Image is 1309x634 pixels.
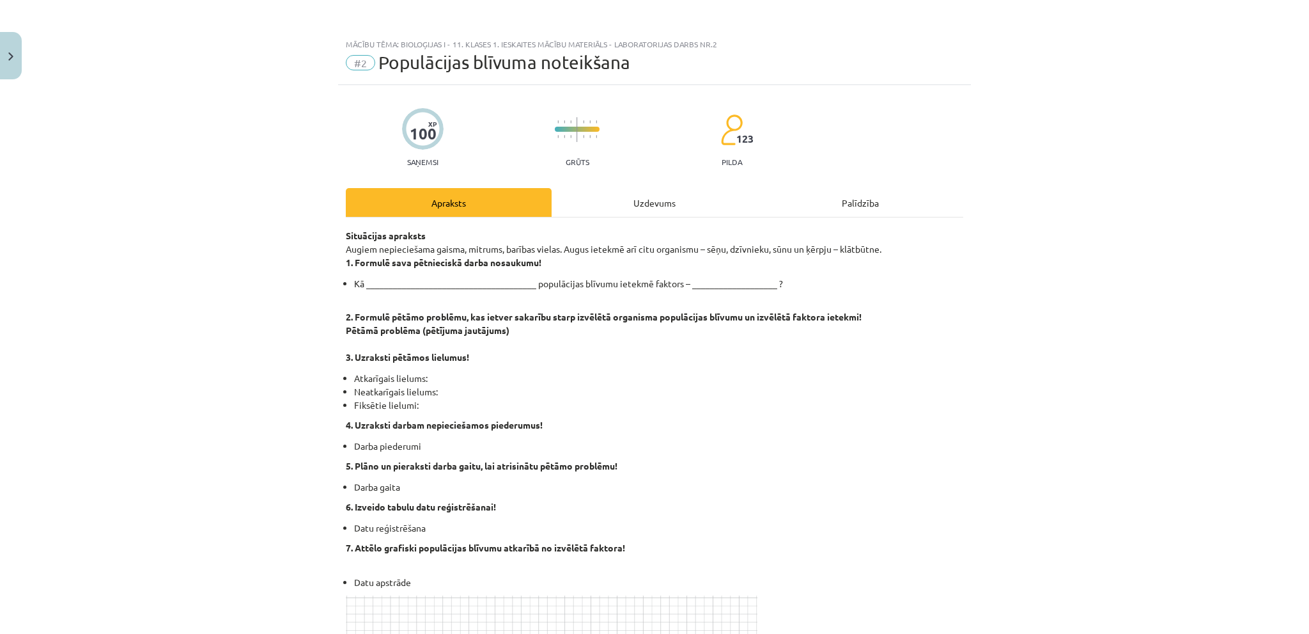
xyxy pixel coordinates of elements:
[346,460,617,472] strong: 5. Plāno un pieraksti darba gaitu, lai atrisinātu pētāmo problēmu!
[346,40,963,49] div: Mācību tēma: Bioloģijas i - 11. klases 1. ieskaites mācību materiāls - laboratorijas darbs nr.2
[589,120,591,123] img: icon-short-line-57e1e144782c952c97e751825c79c345078a6d821885a25fce030b3d8c18986b.svg
[346,311,862,322] strong: 2. Formulē pētāmo problēmu, kas ietver sakarību starp izvēlētā organisma populācijas blīvumu un i...
[564,120,565,123] img: icon-short-line-57e1e144782c952c97e751825c79c345078a6d821885a25fce030b3d8c18986b.svg
[736,133,754,145] span: 123
[354,440,963,453] li: Darba piederumi
[428,120,437,127] span: XP
[583,120,584,123] img: icon-short-line-57e1e144782c952c97e751825c79c345078a6d821885a25fce030b3d8c18986b.svg
[346,229,963,269] p: Augiem nepieciešama gaisma, mitrums, barības vielas. Augus ietekmē arī citu organismu – sēņu, dzī...
[354,480,963,494] li: Darba gaita
[378,52,630,73] span: Populācijas blīvuma noteikšana
[354,385,963,399] li: Neatkarīgais lielums:
[720,114,743,146] img: students-c634bb4e5e11cddfef0936a35e636f08e4e9abd3cc4e673bd6f9a4125e45ecb1.svg
[8,52,13,61] img: icon-close-lesson-0947bae3869378f0d4975bcd49f059093ad1ed9edebbc8119c70593378902aed.svg
[583,135,584,138] img: icon-short-line-57e1e144782c952c97e751825c79c345078a6d821885a25fce030b3d8c18986b.svg
[596,135,597,138] img: icon-short-line-57e1e144782c952c97e751825c79c345078a6d821885a25fce030b3d8c18986b.svg
[552,188,757,217] div: Uzdevums
[570,135,571,138] img: icon-short-line-57e1e144782c952c97e751825c79c345078a6d821885a25fce030b3d8c18986b.svg
[577,117,578,142] img: icon-long-line-d9ea69661e0d244f92f715978eff75569469978d946b2353a9bb055b3ed8787d.svg
[589,135,591,138] img: icon-short-line-57e1e144782c952c97e751825c79c345078a6d821885a25fce030b3d8c18986b.svg
[346,324,509,336] strong: Pētāmā problēma (pētījuma jautājums)
[402,157,444,166] p: Saņemsi
[354,399,963,412] li: Fiksētie lielumi:
[346,542,625,553] strong: 7. Attēlo grafiski populācijas blīvumu atkarībā no izvēlētā faktora!
[346,419,543,431] strong: 4. Uzraksti darbam nepieciešamos piederumus!
[346,55,375,70] span: #2
[757,188,963,217] div: Palīdzība
[346,501,496,512] strong: 6. Izveido tabulu datu reģistrēšanai!
[346,351,469,363] strong: 3. Uzraksti pētāmos lielumus!
[570,120,571,123] img: icon-short-line-57e1e144782c952c97e751825c79c345078a6d821885a25fce030b3d8c18986b.svg
[557,120,559,123] img: icon-short-line-57e1e144782c952c97e751825c79c345078a6d821885a25fce030b3d8c18986b.svg
[557,135,559,138] img: icon-short-line-57e1e144782c952c97e751825c79c345078a6d821885a25fce030b3d8c18986b.svg
[354,521,963,535] li: Datu reģistrēšana
[346,257,541,268] strong: 1. Formulē sava pētnieciskā darba nosaukumu!
[410,125,437,143] div: 100
[596,120,597,123] img: icon-short-line-57e1e144782c952c97e751825c79c345078a6d821885a25fce030b3d8c18986b.svg
[566,157,589,166] p: Grūts
[346,188,552,217] div: Apraksts
[354,277,963,290] li: Kā ______________________________________ populācijas blīvumu ietekmē faktors – _________________...
[722,157,742,166] p: pilda
[354,576,963,589] li: Datu apstrāde
[564,135,565,138] img: icon-short-line-57e1e144782c952c97e751825c79c345078a6d821885a25fce030b3d8c18986b.svg
[346,230,426,241] strong: Situācijas apraksts
[354,372,963,385] li: Atkarīgais lielums:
